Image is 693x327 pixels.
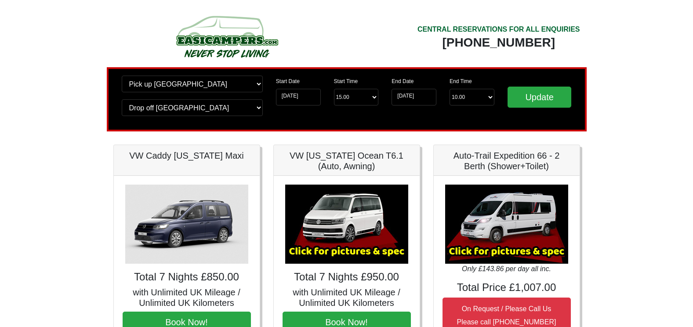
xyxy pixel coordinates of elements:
img: Auto-Trail Expedition 66 - 2 Berth (Shower+Toilet) [445,185,568,264]
h4: Total Price £1,007.00 [443,281,571,294]
label: Start Date [276,77,300,85]
label: Start Time [334,77,358,85]
h5: with Unlimited UK Mileage / Unlimited UK Kilometers [123,287,251,308]
h4: Total 7 Nights £950.00 [283,271,411,283]
input: Update [508,87,572,108]
h5: VW Caddy [US_STATE] Maxi [123,150,251,161]
label: End Time [450,77,472,85]
h5: with Unlimited UK Mileage / Unlimited UK Kilometers [283,287,411,308]
small: On Request / Please Call Us Please call [PHONE_NUMBER] [457,305,556,326]
h5: VW [US_STATE] Ocean T6.1 (Auto, Awning) [283,150,411,171]
div: [PHONE_NUMBER] [417,35,580,51]
img: campers-checkout-logo.png [143,12,310,61]
img: VW California Ocean T6.1 (Auto, Awning) [285,185,408,264]
input: Return Date [392,89,436,105]
h4: Total 7 Nights £850.00 [123,271,251,283]
img: VW Caddy California Maxi [125,185,248,264]
h5: Auto-Trail Expedition 66 - 2 Berth (Shower+Toilet) [443,150,571,171]
div: CENTRAL RESERVATIONS FOR ALL ENQUIRIES [417,24,580,35]
i: Only £143.86 per day all inc. [462,265,551,272]
label: End Date [392,77,414,85]
input: Start Date [276,89,321,105]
